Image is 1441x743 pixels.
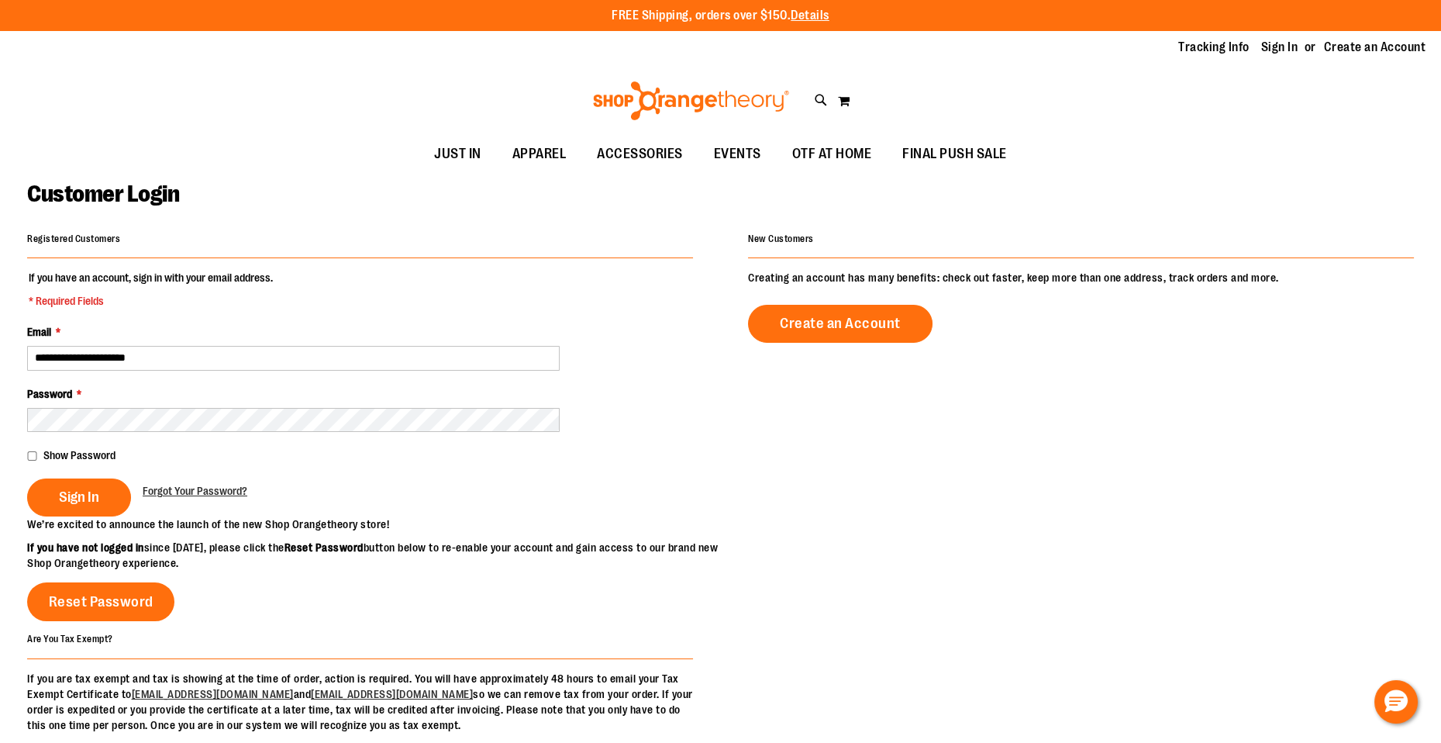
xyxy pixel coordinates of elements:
p: FREE Shipping, orders over $150. [612,7,829,25]
strong: Are You Tax Exempt? [27,634,113,645]
span: Sign In [59,489,99,506]
a: Create an Account [1324,39,1426,56]
a: Reset Password [27,582,174,621]
a: [EMAIL_ADDRESS][DOMAIN_NAME] [132,688,294,700]
a: OTF AT HOME [777,137,888,172]
strong: New Customers [748,233,814,244]
strong: Reset Password [284,541,364,554]
a: Forgot Your Password? [143,483,247,499]
strong: If you have not logged in [27,541,144,554]
span: Forgot Your Password? [143,485,247,497]
a: [EMAIL_ADDRESS][DOMAIN_NAME] [311,688,473,700]
p: We’re excited to announce the launch of the new Shop Orangetheory store! [27,517,721,532]
a: FINAL PUSH SALE [887,137,1022,172]
span: JUST IN [434,137,481,171]
span: Email [27,326,51,338]
button: Hello, have a question? Let’s chat. [1374,680,1418,724]
span: Create an Account [780,315,901,332]
a: Create an Account [748,305,933,343]
span: Customer Login [27,181,179,207]
span: EVENTS [714,137,761,171]
p: If you are tax exempt and tax is showing at the time of order, action is required. You will have ... [27,671,693,733]
img: Shop Orangetheory [591,81,791,120]
a: ACCESSORIES [581,137,698,172]
span: ACCESSORIES [597,137,683,171]
p: Creating an account has many benefits: check out faster, keep more than one address, track orders... [748,270,1414,285]
span: OTF AT HOME [792,137,872,171]
button: Sign In [27,479,131,517]
legend: If you have an account, sign in with your email address. [27,270,274,309]
a: APPAREL [497,137,582,172]
a: EVENTS [698,137,777,172]
a: Sign In [1261,39,1298,56]
span: APPAREL [512,137,567,171]
span: Reset Password [49,593,153,610]
p: since [DATE], please click the button below to re-enable your account and gain access to our bran... [27,540,721,571]
strong: Registered Customers [27,233,120,244]
a: JUST IN [419,137,497,172]
a: Details [791,9,829,22]
span: * Required Fields [29,293,273,309]
span: Show Password [43,449,115,461]
span: FINAL PUSH SALE [902,137,1007,171]
a: Tracking Info [1178,39,1250,56]
span: Password [27,388,72,400]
